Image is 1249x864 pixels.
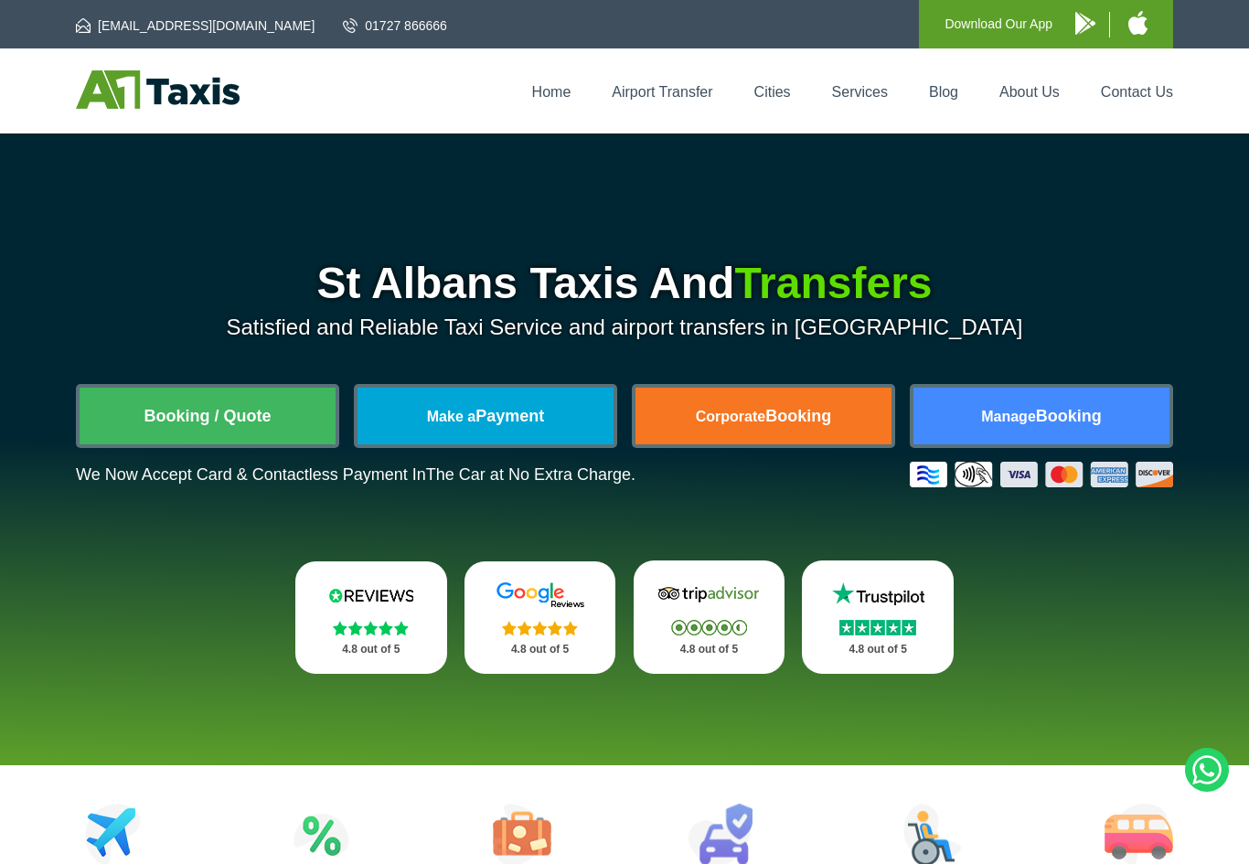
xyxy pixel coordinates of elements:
[654,638,765,661] p: 4.8 out of 5
[80,388,336,444] a: Booking / Quote
[426,465,635,484] span: The Car at No Extra Charge.
[929,84,958,100] a: Blog
[913,388,1169,444] a: ManageBooking
[532,84,571,100] a: Home
[502,621,578,635] img: Stars
[910,462,1173,487] img: Credit And Debit Cards
[315,638,427,661] p: 4.8 out of 5
[634,560,785,674] a: Tripadvisor Stars 4.8 out of 5
[76,70,240,109] img: A1 Taxis St Albans LTD
[343,16,447,35] a: 01727 866666
[832,84,888,100] a: Services
[696,409,765,424] span: Corporate
[427,409,475,424] span: Make a
[333,621,409,635] img: Stars
[1101,84,1173,100] a: Contact Us
[654,581,763,608] img: Tripadvisor
[76,261,1173,305] h1: St Albans Taxis And
[981,409,1036,424] span: Manage
[464,561,616,674] a: Google Stars 4.8 out of 5
[486,581,595,609] img: Google
[671,620,747,635] img: Stars
[839,620,916,635] img: Stars
[1128,11,1148,35] img: A1 Taxis iPhone App
[734,259,932,307] span: Transfers
[754,84,791,100] a: Cities
[612,84,712,100] a: Airport Transfer
[358,388,614,444] a: Make aPayment
[945,13,1052,36] p: Download Our App
[485,638,596,661] p: 4.8 out of 5
[76,16,315,35] a: [EMAIL_ADDRESS][DOMAIN_NAME]
[316,581,426,609] img: Reviews.io
[802,560,954,674] a: Trustpilot Stars 4.8 out of 5
[823,581,933,608] img: Trustpilot
[76,465,635,485] p: We Now Accept Card & Contactless Payment In
[295,561,447,674] a: Reviews.io Stars 4.8 out of 5
[822,638,934,661] p: 4.8 out of 5
[999,84,1060,100] a: About Us
[1075,12,1095,35] img: A1 Taxis Android App
[76,315,1173,340] p: Satisfied and Reliable Taxi Service and airport transfers in [GEOGRAPHIC_DATA]
[635,388,891,444] a: CorporateBooking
